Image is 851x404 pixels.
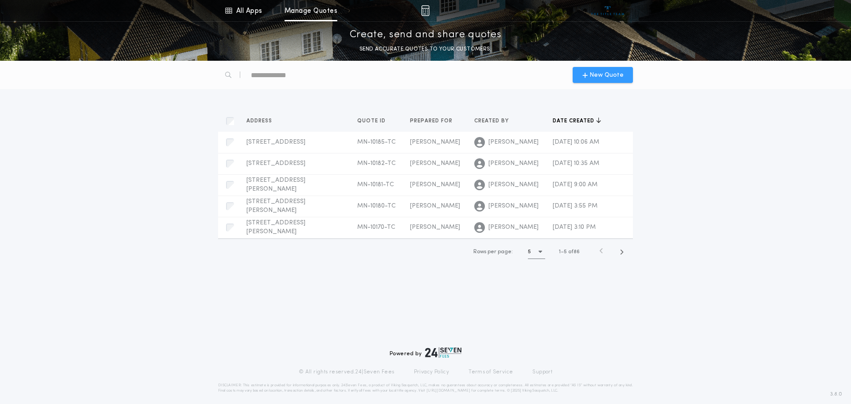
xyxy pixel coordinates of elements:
span: [PERSON_NAME] [488,180,539,189]
span: Rows per page: [473,249,513,255]
span: [PERSON_NAME] [410,203,460,209]
p: © All rights reserved. 24|Seven Fees [299,369,394,376]
span: [PERSON_NAME] [488,138,539,147]
a: Support [532,369,552,376]
span: Date created [553,118,596,125]
span: [PERSON_NAME] [488,159,539,168]
a: Privacy Policy [414,369,449,376]
span: [PERSON_NAME] [488,223,539,232]
span: MN-10180-TC [357,203,396,209]
span: of 86 [568,248,580,256]
h1: 5 [528,247,531,256]
button: Date created [553,117,601,126]
span: [STREET_ADDRESS][PERSON_NAME] [246,198,305,214]
p: SEND ACCURATE QUOTES TO YOUR CUSTOMERS. [359,45,492,54]
span: [STREET_ADDRESS] [246,160,305,167]
span: [PERSON_NAME] [410,181,460,188]
p: DISCLAIMER: This estimate is provided for informational purposes only. 24|Seven Fees, a product o... [218,383,633,393]
span: [PERSON_NAME] [410,224,460,231]
a: Terms of Service [468,369,513,376]
span: [DATE] 3:55 PM [553,203,597,209]
span: [STREET_ADDRESS] [246,139,305,145]
span: MN-10185-TC [357,139,396,145]
button: 5 [528,245,545,259]
img: vs-icon [591,6,625,15]
span: Address [246,118,274,125]
span: New Quote [589,71,624,80]
span: [PERSON_NAME] [488,202,539,211]
button: Created by [474,117,515,126]
span: [DATE] 3:10 PM [553,224,596,231]
div: Powered by [390,347,461,358]
img: logo [425,347,461,358]
span: [PERSON_NAME] [410,139,460,145]
button: New Quote [573,67,633,83]
span: MN-10182-TC [357,160,396,167]
span: [DATE] 9:00 AM [553,181,597,188]
span: Prepared for [410,118,454,125]
button: Address [246,117,279,126]
span: [STREET_ADDRESS][PERSON_NAME] [246,220,305,235]
p: Create, send and share quotes [350,28,502,42]
span: [DATE] 10:35 AM [553,160,599,167]
span: 1 [559,249,561,255]
span: [STREET_ADDRESS][PERSON_NAME] [246,177,305,192]
span: 5 [564,249,567,255]
span: [DATE] 10:06 AM [553,139,599,145]
span: Quote ID [357,118,387,125]
span: 3.8.0 [830,390,842,398]
span: Created by [474,118,511,125]
span: [PERSON_NAME] [410,160,460,167]
button: Quote ID [357,117,392,126]
span: MN-10181-TC [357,181,394,188]
span: MN-10170-TC [357,224,395,231]
a: [URL][DOMAIN_NAME] [426,389,470,392]
img: img [421,5,429,16]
